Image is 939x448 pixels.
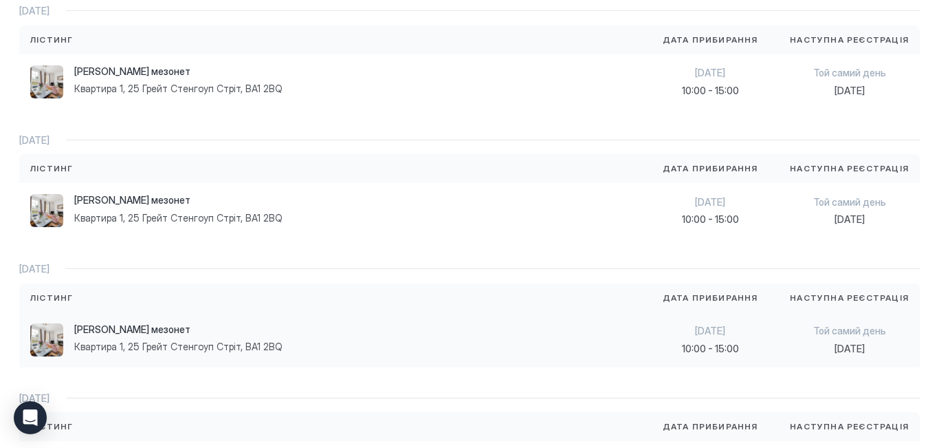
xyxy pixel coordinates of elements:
font: [DATE] [835,85,865,96]
div: зображення оголошення [30,65,63,98]
font: Квартира 1, 25 Грейт Стенгоуп Стріт, BA1 2BQ [74,341,283,352]
font: Той самий день [813,325,886,337]
font: 10:00 - 15:00 [682,343,739,354]
font: Лістинг [30,163,73,173]
font: Лістинг [30,421,73,431]
font: [DATE] [19,392,49,404]
font: Той самий день [813,196,886,208]
font: Дата прибирання [663,163,758,173]
font: [DATE] [695,196,725,208]
font: Квартира 1, 25 Грейт Стенгоуп Стріт, BA1 2BQ [74,83,283,94]
font: Наступна реєстрація [790,163,909,173]
font: 10:00 - 15:00 [682,85,739,96]
font: Квартира 1, 25 Грейт Стенгоуп Стріт, BA1 2BQ [74,212,283,224]
font: Дата прибирання [663,292,758,303]
font: 10:00 - 15:00 [682,213,739,225]
font: [DATE] [835,343,865,354]
div: зображення оголошення [30,323,63,356]
font: Дата прибирання [663,34,758,45]
font: [PERSON_NAME] мезонет [74,65,190,77]
font: [DATE] [695,325,725,337]
font: Наступна реєстрація [790,292,909,303]
div: зображення оголошення [30,194,63,227]
font: [PERSON_NAME] мезонет [74,194,190,206]
font: [DATE] [19,5,49,17]
font: Той самий день [813,67,886,78]
font: Наступна реєстрація [790,421,909,431]
font: [DATE] [835,213,865,225]
font: Наступна реєстрація [790,34,909,45]
font: Лістинг [30,292,73,303]
div: Відкрити Intercom Messenger [14,401,47,434]
font: [DATE] [19,134,49,146]
font: [DATE] [19,263,49,275]
font: [PERSON_NAME] мезонет [74,323,190,335]
font: Лістинг [30,34,73,45]
font: Дата прибирання [663,421,758,431]
font: [DATE] [695,67,725,78]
